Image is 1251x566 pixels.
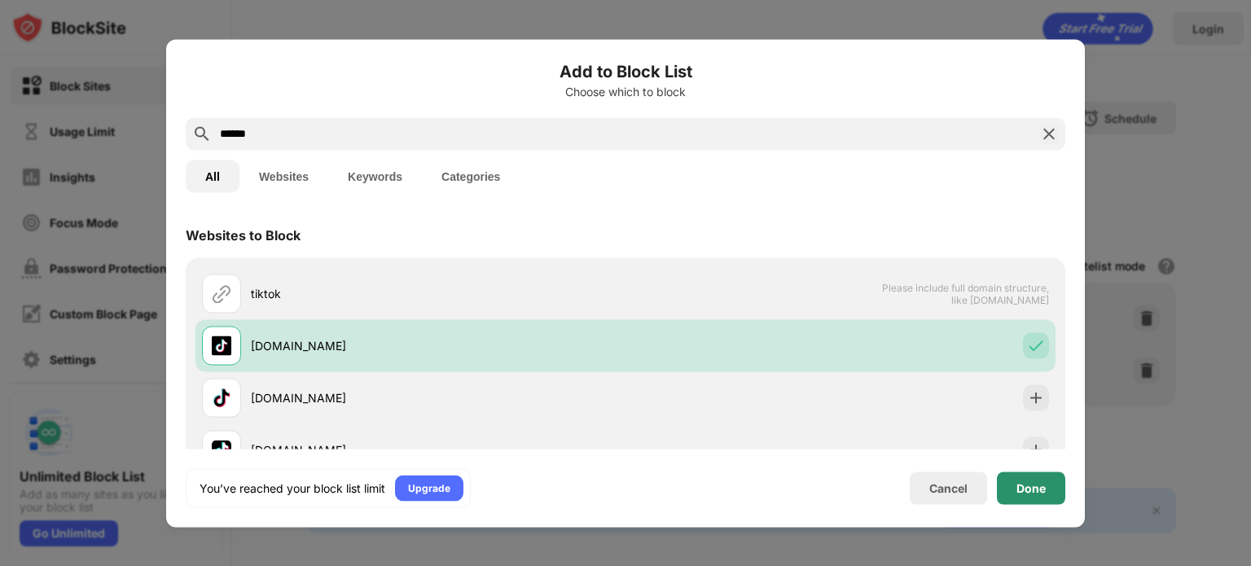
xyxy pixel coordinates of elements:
[251,389,625,406] div: [DOMAIN_NAME]
[881,281,1049,305] span: Please include full domain structure, like [DOMAIN_NAME]
[239,160,328,192] button: Websites
[1016,481,1046,494] div: Done
[212,283,231,303] img: url.svg
[328,160,422,192] button: Keywords
[200,480,385,496] div: You’ve reached your block list limit
[186,160,239,192] button: All
[251,337,625,354] div: [DOMAIN_NAME]
[1039,124,1059,143] img: search-close
[186,85,1065,98] div: Choose which to block
[251,285,625,302] div: tiktok
[192,124,212,143] img: search.svg
[212,440,231,459] img: favicons
[186,226,301,243] div: Websites to Block
[929,481,968,495] div: Cancel
[212,388,231,407] img: favicons
[422,160,520,192] button: Categories
[186,59,1065,83] h6: Add to Block List
[408,480,450,496] div: Upgrade
[212,336,231,355] img: favicons
[251,441,625,459] div: [DOMAIN_NAME]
